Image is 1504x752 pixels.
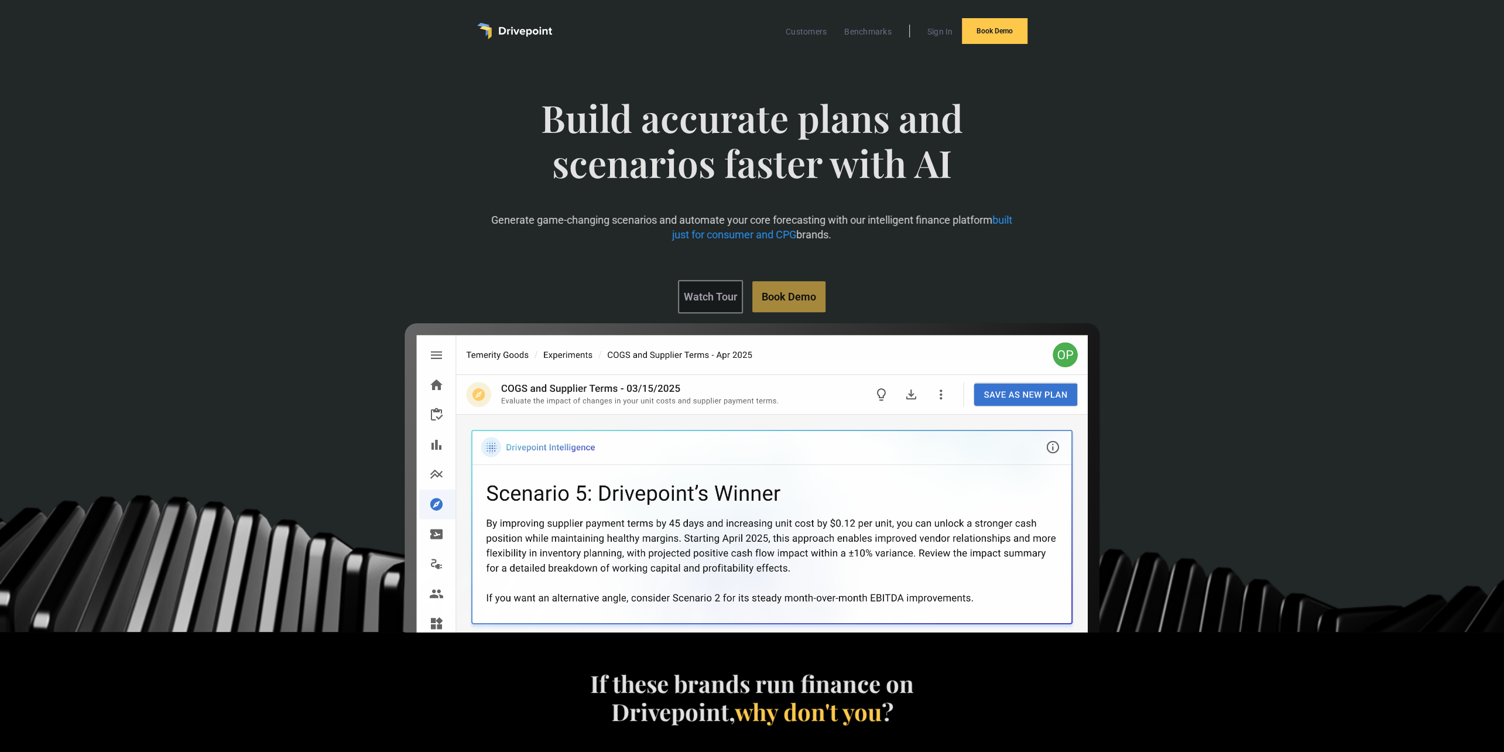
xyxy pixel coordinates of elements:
[672,213,1012,240] span: built just for consumer and CPG
[489,95,1014,209] span: Build accurate plans and scenarios faster with AI
[921,24,959,39] a: Sign In
[838,24,897,39] a: Benchmarks
[477,23,552,39] a: home
[962,18,1027,44] a: Book Demo
[735,696,882,727] span: why don't you
[752,281,825,312] a: Book Demo
[584,669,920,726] h4: If these brands run finance on Drivepoint, ?
[780,24,832,39] a: Customers
[678,280,743,313] a: Watch Tour
[489,212,1014,241] p: Generate game-changing scenarios and automate your core forecasting with our intelligent finance ...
